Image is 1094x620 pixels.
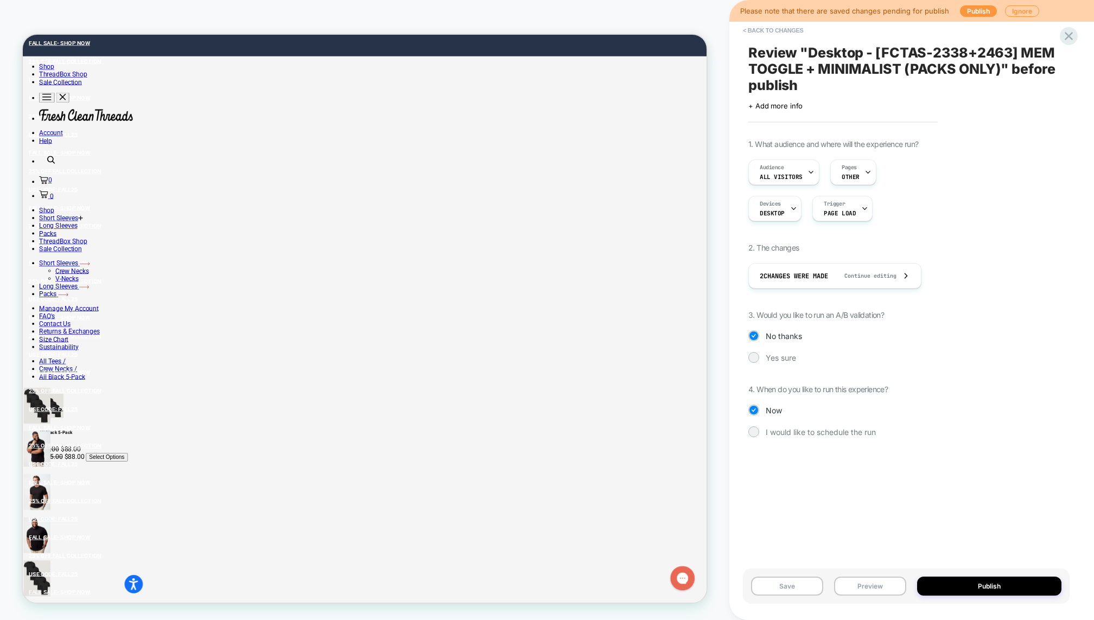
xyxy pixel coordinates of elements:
[842,173,860,181] span: OTHER
[22,48,86,58] a: ThreadBox Shop
[8,442,904,466] a: FALL SALE- SHOP NOW
[760,173,803,181] span: All Visitors
[8,539,904,564] a: 25% OFF FALL COLLECTION
[824,200,845,208] span: Trigger
[766,331,802,341] span: No thanks
[43,320,74,330] a: V-Necks
[8,2,904,27] a: FALL SALE- SHOP NOW
[760,200,781,208] span: Devices
[22,126,912,136] a: Account
[960,5,997,17] button: Publish
[748,310,884,319] span: 3. Would you like to run an A/B validation?
[8,490,904,515] a: USE CODE: FALL25
[5,4,38,36] button: Gorgias live chat
[22,136,39,146] span: Help
[8,564,904,588] a: USE CODE: FALL25
[748,385,888,394] span: 4. When do you like to run this experience?
[8,466,904,490] a: 25% OFF FALL COLLECTION
[766,406,782,415] span: Now
[748,101,803,110] span: + Add more info
[43,310,88,320] a: Crew Necks
[22,239,80,250] a: Short Sleeves
[22,126,53,136] span: Account
[36,210,41,220] span: 0
[748,44,1064,93] span: Review " Desktop - [FCTAS-2338+2463] MEM TOGGLE + MINIMALIST (PACKS ONLY) " before publish
[8,515,904,539] a: FALL SALE- SHOP NOW
[760,272,828,280] span: 2 Changes were made
[22,370,43,380] a: FAQ's
[917,577,1061,596] button: Publish
[22,280,79,291] a: Sale Collection
[737,22,809,39] button: < Back to changes
[760,209,785,217] span: DESKTOP
[766,353,796,362] span: Yes sure
[22,391,103,401] a: Returns & Exchanges
[22,360,101,370] a: Manage My Account
[766,427,876,437] span: I would like to schedule the run
[1005,5,1039,17] button: Ignore
[22,99,147,115] img: Logo
[22,270,86,280] a: ThreadBox Shop
[22,58,79,68] a: Sale Collection
[1,528,37,576] img: All Black Crew Neck Tee Shirt 5-Pack | Size 3XL | Fresh Clean Threads
[22,411,74,421] a: Sustainability
[34,189,39,199] span: 0
[748,243,799,252] span: 2. The changes
[751,577,823,596] button: Save
[824,209,856,217] span: Page Load
[22,380,63,391] a: Contact Us
[760,164,784,171] span: Audience
[748,139,918,149] span: 1. What audience and where will the experience run?
[834,577,906,596] button: Preview
[22,239,74,250] span: Short Sleeves
[8,588,904,612] a: FALL SALE- SHOP NOW
[22,260,45,270] a: Packs
[22,330,88,341] a: Long Sleeves
[22,189,912,199] a: 0
[8,27,904,51] a: 25% OFF FALL COLLECTION
[834,272,896,279] span: Continue editing
[1,471,37,519] img: All Black Crew Neck Tee Shirt 5-Pack Ghost Mannequin | Fresh Clean Threads
[22,401,61,411] a: Size Chart
[22,229,42,239] a: Shop
[22,210,41,220] a: 0
[8,417,904,442] a: USE CODE: FALL25
[22,136,912,146] a: Help
[22,341,61,351] a: Packs
[22,299,90,310] a: Short Sleeves
[22,250,73,260] a: Long Sleeves
[842,164,857,171] span: Pages
[22,37,42,48] a: Shop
